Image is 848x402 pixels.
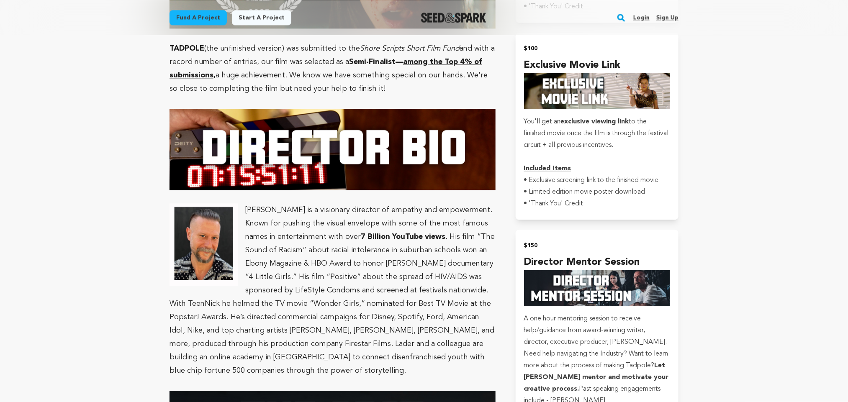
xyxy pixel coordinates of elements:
p: [PERSON_NAME] is a visionary director of empathy and empowerment. Known for pushing the visual en... [170,203,496,377]
a: Seed&Spark Homepage [421,13,487,23]
p: You'll get an to the finished movie once the film is through the festival circuit + all previous ... [524,116,670,151]
strong: Let [PERSON_NAME] mentor and motivate your creative process. [524,362,669,392]
h4: Exclusive Movie Link [524,58,670,73]
img: Seed&Spark Logo Dark Mode [421,13,487,23]
u: among the Top 4% of submissions [170,58,482,79]
h2: $100 [524,43,670,54]
p: (the unfinished version) was submitted to the and with a record number of entries, our film was s... [170,42,496,95]
a: Sign up [656,11,678,24]
img: 1757283992-el.jpg [170,203,238,286]
p: • Exclusive screening link to the finished movie [524,174,670,186]
em: Shore Scripts Short Film Fund [360,45,460,52]
strong: exclusive viewing link [561,118,629,125]
p: • Limited edition movie poster download [524,186,670,198]
u: Included Items [524,165,571,172]
h4: Director Mentor Session [524,255,670,270]
img: 1756854689-dirbio3.jpg [170,109,496,190]
p: • 'Thank You' Credit [524,198,670,210]
button: $100 Exclusive Movie Link incentive You'll get anexclusive viewing linkto the finished movie once... [516,33,678,220]
strong: 7 Billion YouTube views [361,233,446,241]
h2: $150 [524,240,670,251]
a: Start a project [232,10,291,25]
a: Fund a project [170,10,227,25]
strong: TADPOLE [170,45,204,52]
a: Login [633,11,650,24]
strong: Semi-Finalist— , [170,58,482,79]
img: incentive [524,270,670,306]
img: incentive [524,73,670,109]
